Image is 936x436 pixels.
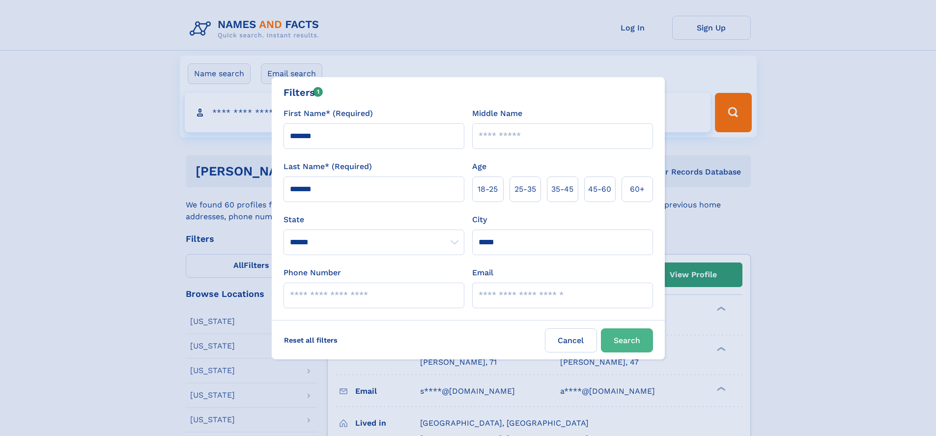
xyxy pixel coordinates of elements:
[472,267,493,279] label: Email
[630,183,645,195] span: 60+
[284,214,464,226] label: State
[601,328,653,352] button: Search
[545,328,597,352] label: Cancel
[551,183,573,195] span: 35‑45
[588,183,611,195] span: 45‑60
[284,267,341,279] label: Phone Number
[478,183,498,195] span: 18‑25
[472,214,487,226] label: City
[278,328,344,352] label: Reset all filters
[472,108,522,119] label: Middle Name
[284,85,323,100] div: Filters
[284,161,372,173] label: Last Name* (Required)
[472,161,486,173] label: Age
[514,183,536,195] span: 25‑35
[284,108,373,119] label: First Name* (Required)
